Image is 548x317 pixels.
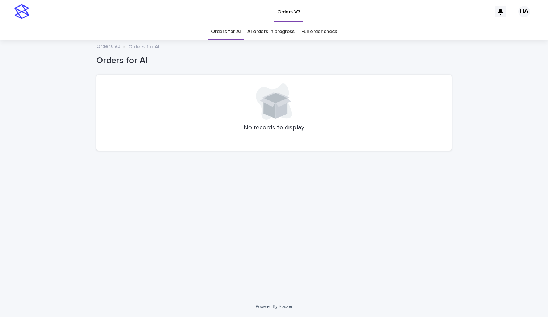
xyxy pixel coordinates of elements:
a: AI orders in progress [247,23,295,40]
p: Orders for AI [128,42,159,50]
p: No records to display [105,124,443,132]
a: Full order check [301,23,337,40]
a: Powered By Stacker [256,304,292,309]
a: Orders V3 [96,42,120,50]
div: HA [518,6,530,17]
a: Orders for AI [211,23,241,40]
img: stacker-logo-s-only.png [14,4,29,19]
h1: Orders for AI [96,55,452,66]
